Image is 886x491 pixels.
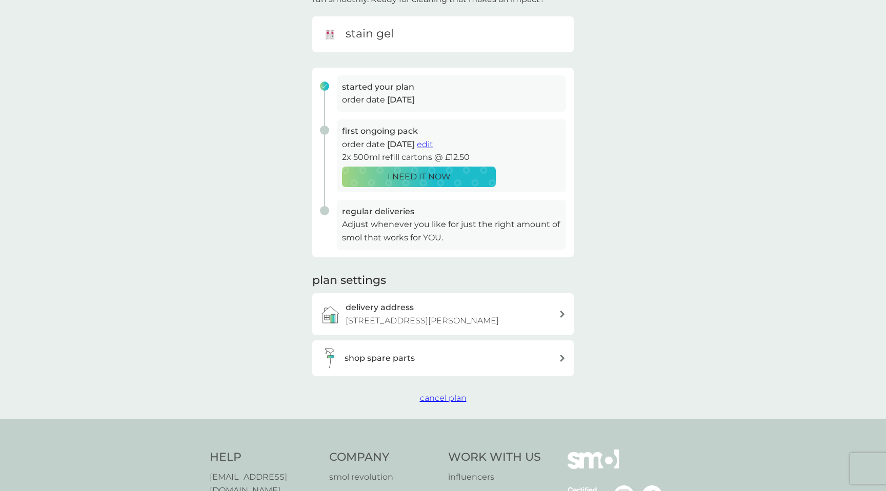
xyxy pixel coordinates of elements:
[387,139,415,149] span: [DATE]
[568,449,619,484] img: smol
[387,95,415,105] span: [DATE]
[210,449,319,465] h4: Help
[342,218,561,244] p: Adjust whenever you like for just the right amount of smol that works for YOU.
[312,293,574,335] a: delivery address[STREET_ADDRESS][PERSON_NAME]
[420,393,467,403] span: cancel plan
[342,151,561,164] p: 2x 500ml refill cartons @ £12.50
[312,340,574,376] button: shop spare parts
[342,93,561,107] p: order date
[448,470,541,484] a: influencers
[420,392,467,405] button: cancel plan
[346,26,394,42] h6: stain gel
[342,80,561,94] h3: started your plan
[346,314,499,328] p: [STREET_ADDRESS][PERSON_NAME]
[342,205,561,218] h3: regular deliveries
[345,352,415,365] h3: shop spare parts
[312,273,386,289] h2: plan settings
[329,449,438,465] h4: Company
[448,449,541,465] h4: Work With Us
[417,139,433,149] span: edit
[329,470,438,484] a: smol revolution
[417,138,433,151] button: edit
[342,125,561,138] h3: first ongoing pack
[320,24,340,45] img: stain gel
[388,170,451,183] p: I NEED IT NOW
[342,138,561,151] p: order date
[342,167,496,187] button: I NEED IT NOW
[346,301,414,314] h3: delivery address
